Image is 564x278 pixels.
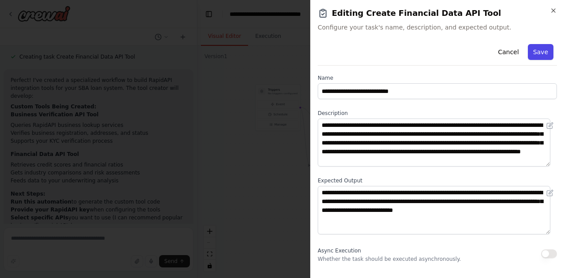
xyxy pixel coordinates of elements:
[545,188,555,198] button: Open in editor
[318,23,557,32] span: Configure your task's name, description, and expected output.
[318,177,557,184] label: Expected Output
[528,44,553,60] button: Save
[318,110,557,117] label: Description
[493,44,524,60] button: Cancel
[545,120,555,131] button: Open in editor
[318,7,557,19] h2: Editing Create Financial Data API Tool
[318,74,557,82] label: Name
[318,248,361,254] span: Async Execution
[318,256,461,263] p: Whether the task should be executed asynchronously.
